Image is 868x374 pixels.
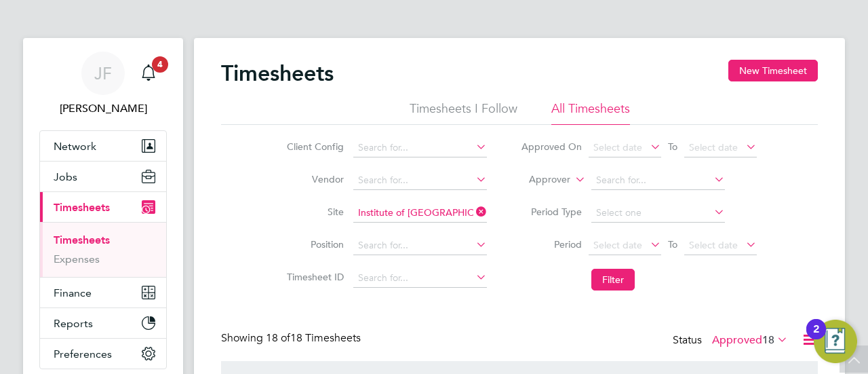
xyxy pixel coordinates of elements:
button: Network [40,131,166,161]
label: Approved [712,333,788,347]
label: Site [283,206,344,218]
label: Approver [509,173,570,187]
span: Jo Flockhart [39,100,167,117]
label: Timesheet ID [283,271,344,283]
span: 4 [152,56,168,73]
span: Jobs [54,170,77,183]
input: Search for... [353,138,487,157]
input: Search for... [353,269,487,288]
button: Jobs [40,162,166,191]
input: Search for... [591,171,725,190]
span: Preferences [54,348,112,360]
input: Search for... [353,204,487,223]
label: Position [283,238,344,250]
a: JF[PERSON_NAME] [39,52,167,117]
li: Timesheets I Follow [410,100,517,125]
span: 18 [762,333,774,347]
span: Network [54,140,96,153]
label: Period [521,238,582,250]
a: Timesheets [54,233,110,246]
span: Select date [689,239,738,251]
button: Open Resource Center, 2 new notifications [814,320,857,363]
span: JF [94,64,112,82]
span: To [664,138,682,155]
button: Timesheets [40,192,166,222]
button: Reports [40,308,166,338]
label: Vendor [283,173,344,185]
span: Finance [54,286,92,299]
a: 4 [135,52,162,95]
label: Period Type [521,206,582,218]
span: 18 Timesheets [266,331,361,345]
span: Select date [593,141,642,153]
input: Select one [591,204,725,223]
button: New Timesheet [728,60,818,81]
span: 18 of [266,331,290,345]
span: Select date [593,239,642,251]
input: Search for... [353,171,487,190]
span: Timesheets [54,201,110,214]
button: Filter [591,269,635,291]
div: 2 [813,329,819,347]
div: Timesheets [40,222,166,277]
a: Expenses [54,253,100,265]
span: Select date [689,141,738,153]
li: All Timesheets [551,100,630,125]
h2: Timesheets [221,60,334,87]
button: Finance [40,278,166,307]
button: Preferences [40,339,166,369]
div: Showing [221,331,363,345]
div: Status [673,331,791,350]
span: Reports [54,317,93,330]
input: Search for... [353,236,487,255]
label: Client Config [283,141,344,153]
label: Approved On [521,141,582,153]
span: To [664,236,682,253]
